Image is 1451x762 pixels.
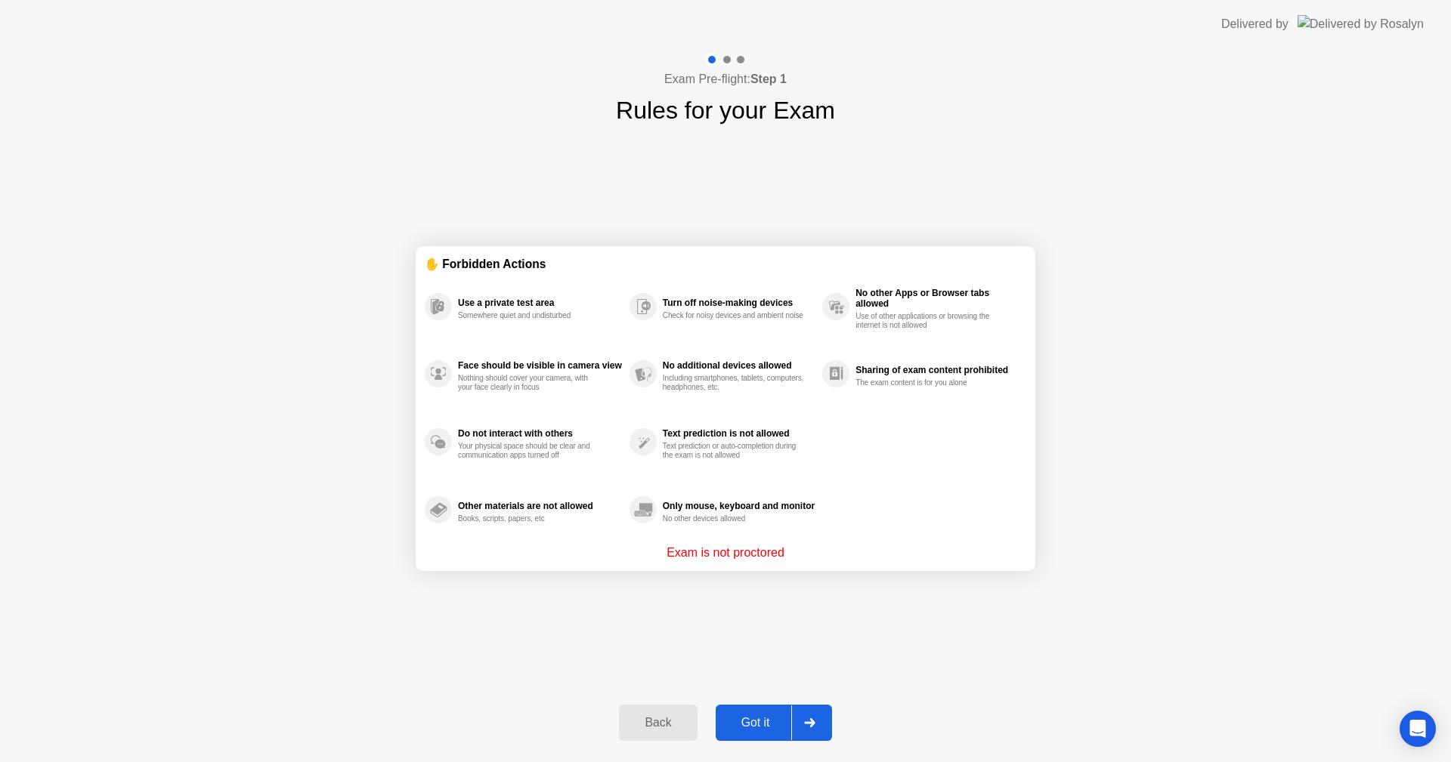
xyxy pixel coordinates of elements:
[663,360,815,371] div: No additional devices allowed
[663,428,815,439] div: Text prediction is not allowed
[663,311,806,320] div: Check for noisy devices and ambient noise
[425,255,1026,273] div: ✋ Forbidden Actions
[623,716,692,730] div: Back
[458,311,601,320] div: Somewhere quiet and undisturbed
[458,360,622,371] div: Face should be visible in camera view
[663,442,806,460] div: Text prediction or auto-completion during the exam is not allowed
[720,716,791,730] div: Got it
[1400,711,1436,747] div: Open Intercom Messenger
[619,705,697,741] button: Back
[1221,15,1289,33] div: Delivered by
[458,514,601,523] div: Books, scripts, papers, etc
[458,428,622,439] div: Do not interact with others
[667,544,784,562] p: Exam is not proctored
[663,298,815,308] div: Turn off noise-making devices
[664,70,787,88] h4: Exam Pre-flight:
[663,374,806,392] div: Including smartphones, tablets, computers, headphones, etc.
[458,501,622,511] div: Other materials are not allowed
[663,501,815,511] div: Only mouse, keyboard and monitor
[855,288,1019,309] div: No other Apps or Browser tabs allowed
[1298,15,1424,32] img: Delivered by Rosalyn
[458,374,601,392] div: Nothing should cover your camera, with your face clearly in focus
[458,298,622,308] div: Use a private test area
[855,365,1019,375] div: Sharing of exam content prohibited
[750,72,787,85] b: Step 1
[855,378,998,387] div: The exam content is for you alone
[663,514,806,523] div: No other devices allowed
[855,312,998,330] div: Use of other applications or browsing the internet is not allowed
[616,92,835,128] h1: Rules for your Exam
[716,705,832,741] button: Got it
[458,442,601,460] div: Your physical space should be clear and communication apps turned off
